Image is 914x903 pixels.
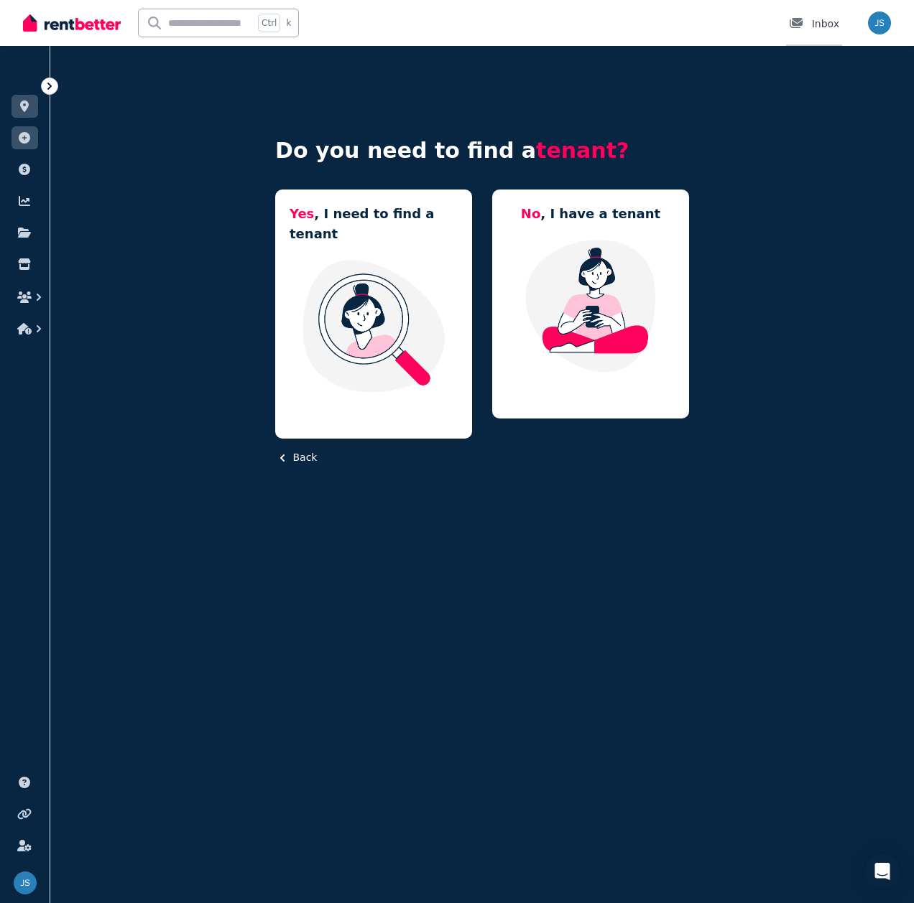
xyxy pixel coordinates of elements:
img: jonathan spicer [868,11,891,34]
h5: , I have a tenant [521,204,660,224]
h4: Do you need to find a [275,138,689,164]
span: tenant? [536,138,629,163]
img: jonathan spicer [14,871,37,894]
span: k [286,17,291,29]
span: No [521,206,540,221]
img: RentBetter [23,12,121,34]
span: Ctrl [258,14,280,32]
h5: , I need to find a tenant [290,204,458,244]
div: Inbox [789,17,839,31]
span: Yes [290,206,314,221]
img: I need a tenant [290,258,458,393]
div: Open Intercom Messenger [865,854,900,889]
img: Manage my property [507,238,675,373]
button: Back [275,450,317,465]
